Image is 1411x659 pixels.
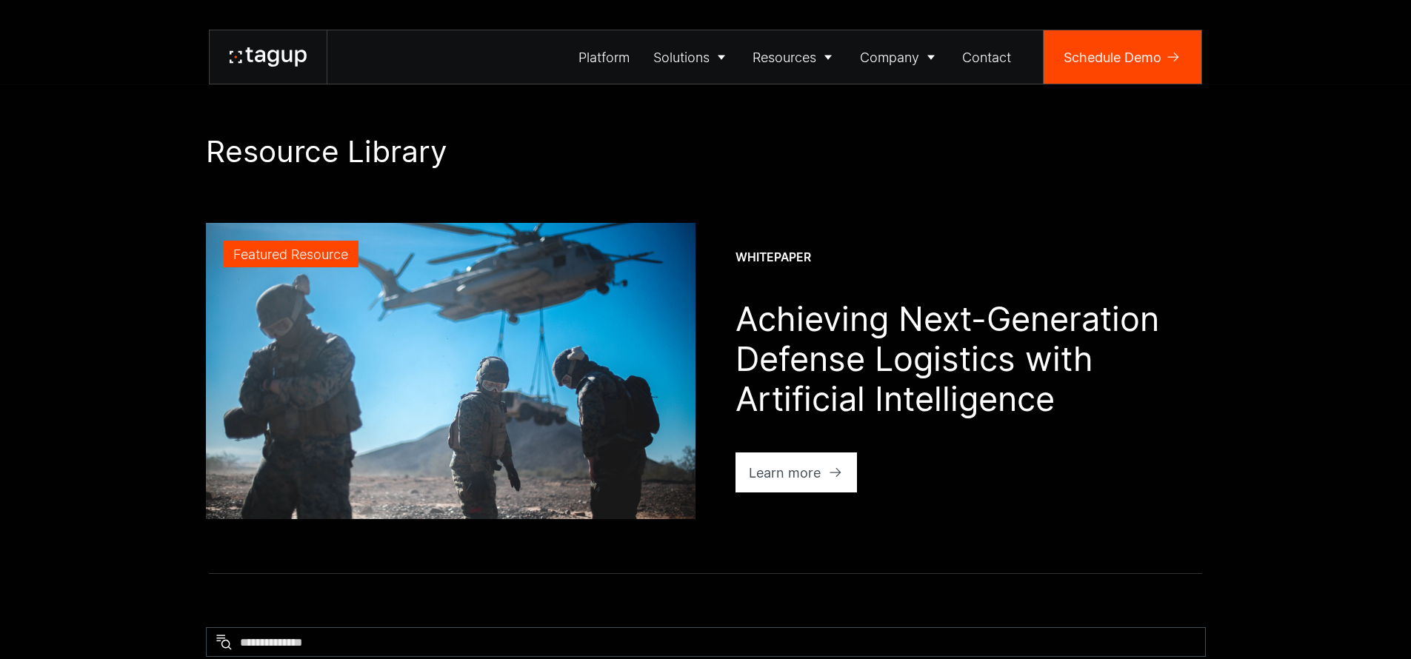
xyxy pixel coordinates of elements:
[735,452,858,492] a: Learn more
[735,250,811,266] div: Whitepaper
[567,30,642,84] a: Platform
[749,463,821,483] div: Learn more
[653,47,710,67] div: Solutions
[848,30,951,84] a: Company
[741,30,849,84] a: Resources
[206,133,1206,170] h1: Resource Library
[753,47,816,67] div: Resources
[1064,47,1161,67] div: Schedule Demo
[641,30,741,84] a: Solutions
[860,47,919,67] div: Company
[233,244,348,264] div: Featured Resource
[206,223,696,519] a: Featured Resource
[951,30,1024,84] a: Contact
[578,47,630,67] div: Platform
[1044,30,1201,84] a: Schedule Demo
[735,299,1206,419] h1: Achieving Next-Generation Defense Logistics with Artificial Intelligence
[962,47,1011,67] div: Contact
